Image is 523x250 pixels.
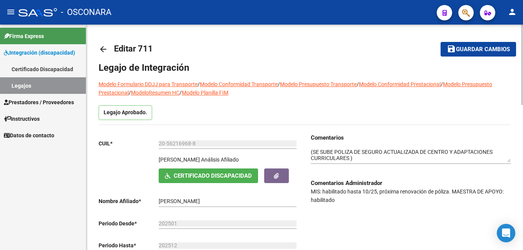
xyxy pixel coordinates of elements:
span: Prestadores / Proveedores [4,98,74,107]
span: Guardar cambios [456,46,510,53]
a: Modelo Conformidad Prestacional [359,81,441,87]
span: Instructivos [4,115,40,123]
mat-icon: arrow_back [99,45,108,54]
p: MIS: habilitado hasta 10/25, próxima renovación de póliza. MAESTRA DE APOYO: habilitado [311,187,511,204]
p: CUIL [99,139,159,148]
span: Certificado Discapacidad [174,173,252,180]
p: [PERSON_NAME] [159,155,200,164]
span: Integración (discapacidad) [4,48,75,57]
span: Firma Express [4,32,44,40]
mat-icon: save [447,44,456,53]
a: Modelo Conformidad Transporte [200,81,278,87]
a: Modelo Formulario DDJJ para Transporte [99,81,198,87]
h3: Comentarios Administrador [311,179,511,187]
button: Guardar cambios [441,42,516,56]
a: Modelo Presupuesto Transporte [280,81,357,87]
div: Análisis Afiliado [201,155,239,164]
a: Modelo Planilla FIM [182,90,228,96]
p: Legajo Aprobado. [99,105,152,120]
div: Open Intercom Messenger [497,224,515,242]
span: - OSCONARA [61,4,111,21]
span: Editar 711 [114,44,153,53]
p: Periodo Hasta [99,241,159,250]
mat-icon: menu [6,7,15,17]
button: Certificado Discapacidad [159,168,258,183]
h1: Legajo de Integración [99,62,511,74]
p: Periodo Desde [99,219,159,228]
p: Nombre Afiliado [99,197,159,205]
a: ModeloResumen HC [131,90,179,96]
mat-icon: person [508,7,517,17]
h3: Comentarios [311,133,511,142]
span: Datos de contacto [4,131,54,140]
